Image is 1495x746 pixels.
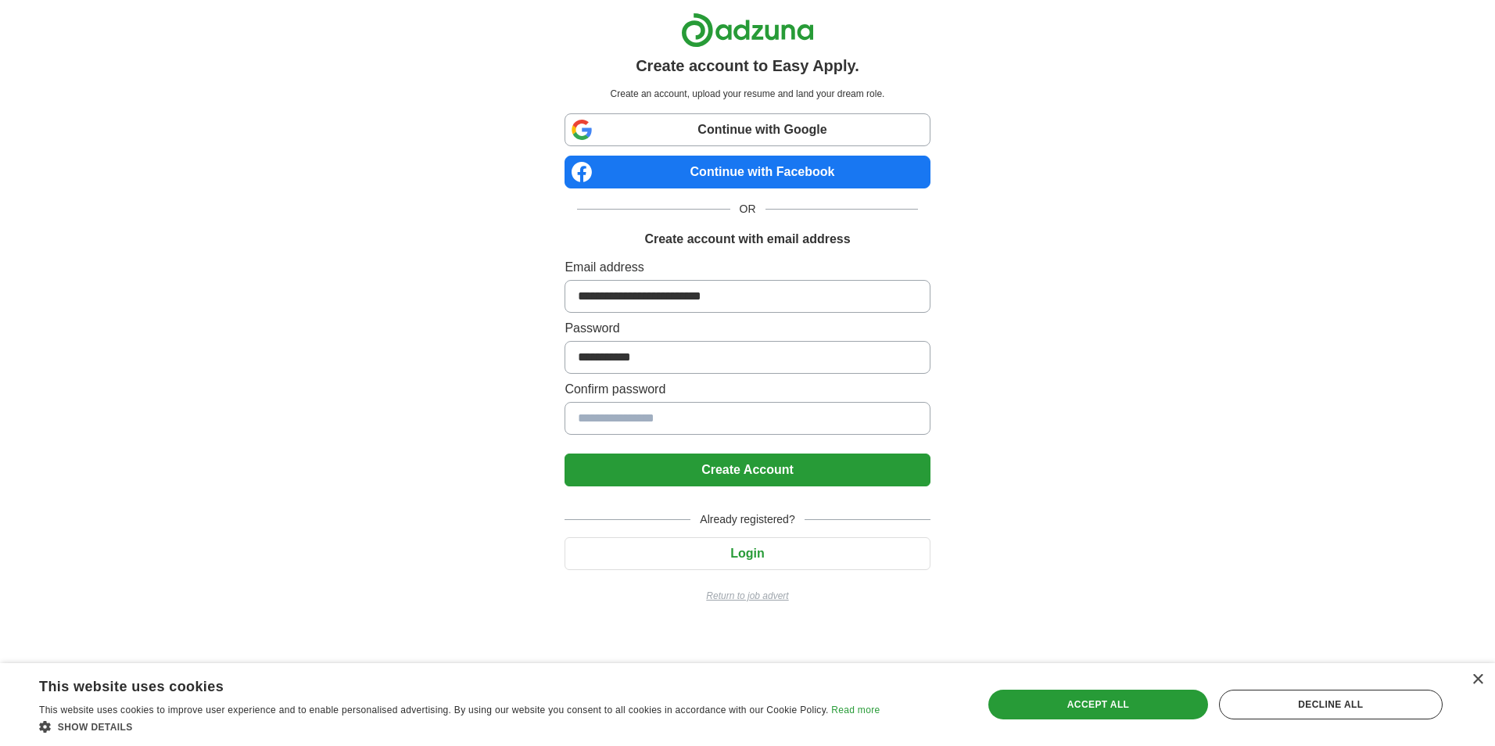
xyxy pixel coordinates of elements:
[565,380,930,399] label: Confirm password
[730,201,765,217] span: OR
[565,319,930,338] label: Password
[58,722,133,733] span: Show details
[565,113,930,146] a: Continue with Google
[690,511,804,528] span: Already registered?
[636,54,859,77] h1: Create account to Easy Apply.
[681,13,814,48] img: Adzuna logo
[1219,690,1443,719] div: Decline all
[831,705,880,716] a: Read more, opens a new window
[39,719,880,734] div: Show details
[565,547,930,560] a: Login
[988,690,1207,719] div: Accept all
[644,230,850,249] h1: Create account with email address
[565,537,930,570] button: Login
[39,672,841,696] div: This website uses cookies
[39,705,829,716] span: This website uses cookies to improve user experience and to enable personalised advertising. By u...
[1472,674,1483,686] div: Close
[565,156,930,188] a: Continue with Facebook
[565,454,930,486] button: Create Account
[565,589,930,603] a: Return to job advert
[565,258,930,277] label: Email address
[568,87,927,101] p: Create an account, upload your resume and land your dream role.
